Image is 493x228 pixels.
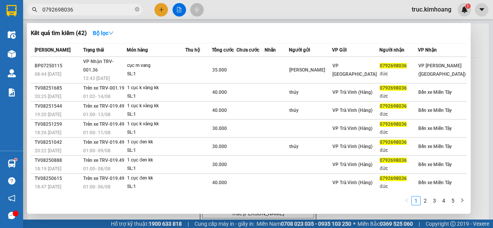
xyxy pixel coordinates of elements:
span: VP Trà Vinh (Hàng) [332,162,372,167]
span: 40.000 [212,180,227,185]
span: 01:00 - 11/08 [83,130,111,135]
span: right [460,198,464,203]
sup: 1 [15,158,17,161]
a: 4 [439,196,448,205]
div: cục m vang [127,62,185,70]
div: TV08250615 [35,175,81,183]
span: VP Trà Vinh (Hàng) [332,90,372,95]
h3: Kết quả tìm kiếm ( 42 ) [31,29,87,37]
span: VP Nhận TRV-001.36 [83,59,114,73]
span: 30.000 [212,162,227,167]
img: logo-vxr [7,5,17,17]
span: Món hàng [127,47,148,53]
div: 1 cục đen kk [127,156,185,165]
img: warehouse-icon [8,160,16,168]
li: 1 [411,196,421,205]
div: TV08251259 [35,120,81,128]
li: 5 [448,196,458,205]
strong: Bộ lọc [93,30,114,36]
span: Trên xe TRV-001.19 [83,85,124,91]
div: đức [380,92,418,100]
span: 40.000 [212,108,227,113]
span: 30.000 [212,126,227,131]
a: 2 [421,196,429,205]
span: Bến xe Miền Tây [418,180,452,185]
span: Bến xe Miền Tây [418,108,452,113]
span: VP Trà Vinh (Hàng) [332,126,372,131]
div: thúy [289,88,332,97]
span: VP Trà Vinh (Hàng) [332,180,372,185]
div: TV08251685 [35,84,81,92]
span: 01:00 - 06/08 [83,184,111,190]
span: notification [8,195,15,202]
li: 3 [430,196,439,205]
span: 12:43 [DATE] [83,76,110,81]
span: 18:26 [DATE] [35,130,61,135]
span: VP [PERSON_NAME] ([GEOGRAPHIC_DATA]) [418,63,466,77]
span: 35.000 [212,67,227,73]
span: 01:02 - 14/08 [83,94,111,99]
span: VP [GEOGRAPHIC_DATA] [332,63,377,77]
li: Previous Page [402,196,411,205]
span: Thu hộ [185,47,200,53]
div: [PERSON_NAME] [289,66,332,74]
span: 18:47 [DATE] [35,184,61,190]
span: message [8,212,15,219]
span: question-circle [8,177,15,185]
img: warehouse-icon [8,50,16,58]
span: VP Trà Vinh (Hàng) [332,108,372,113]
span: Bến xe Miền Tây [418,144,452,149]
div: 1 cục k vàng kk [127,102,185,110]
span: Bến xe Miền Tây [418,162,452,167]
div: 1 cục k vàng kk [127,84,185,92]
span: Bến xe Miền Tây [418,90,452,95]
div: SL: 1 [127,110,185,119]
span: close-circle [135,7,139,12]
span: 0792698036 [380,103,407,109]
span: Trên xe TRV-019.49 [83,121,124,127]
span: 0792698036 [380,63,407,68]
li: Next Page [458,196,467,205]
span: 40.000 [212,90,227,95]
div: BP07250115 [35,62,81,70]
div: đức [380,128,418,136]
li: 2 [421,196,430,205]
div: đức [380,183,418,191]
img: warehouse-icon [8,69,16,77]
div: SL: 1 [127,165,185,173]
a: 3 [430,196,439,205]
img: solution-icon [8,88,16,97]
span: 01:00 - 08/08 [83,166,111,171]
button: right [458,196,467,205]
button: Bộ lọcdown [87,27,120,39]
div: TV08251042 [35,138,81,146]
div: SL: 1 [127,183,185,191]
span: Trạng thái [83,47,104,53]
button: left [402,196,411,205]
div: SL: 1 [127,70,185,78]
span: Người nhận [379,47,404,53]
div: TV08251544 [35,102,81,110]
span: VP Trà Vinh (Hàng) [332,144,372,149]
span: [PERSON_NAME] [35,47,70,53]
div: SL: 1 [127,128,185,137]
a: 5 [449,196,457,205]
div: 1 cục k vàng kk [127,120,185,128]
span: down [108,30,114,36]
span: VP Nhận [418,47,437,53]
span: 0792698036 [380,140,407,145]
li: 4 [439,196,448,205]
span: 18:19 [DATE] [35,166,61,171]
span: left [404,198,409,203]
span: 20:25 [DATE] [35,94,61,99]
div: đức [380,110,418,118]
span: Trên xe TRV-019.49 [83,158,124,163]
input: Tìm tên, số ĐT hoặc mã đơn [42,5,133,14]
span: 19:20 [DATE] [35,112,61,117]
div: SL: 1 [127,92,185,101]
div: thúy [289,143,332,151]
span: 20:22 [DATE] [35,148,61,153]
span: Nhãn [265,47,276,53]
span: 30.000 [212,144,227,149]
span: VP Gửi [332,47,347,53]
